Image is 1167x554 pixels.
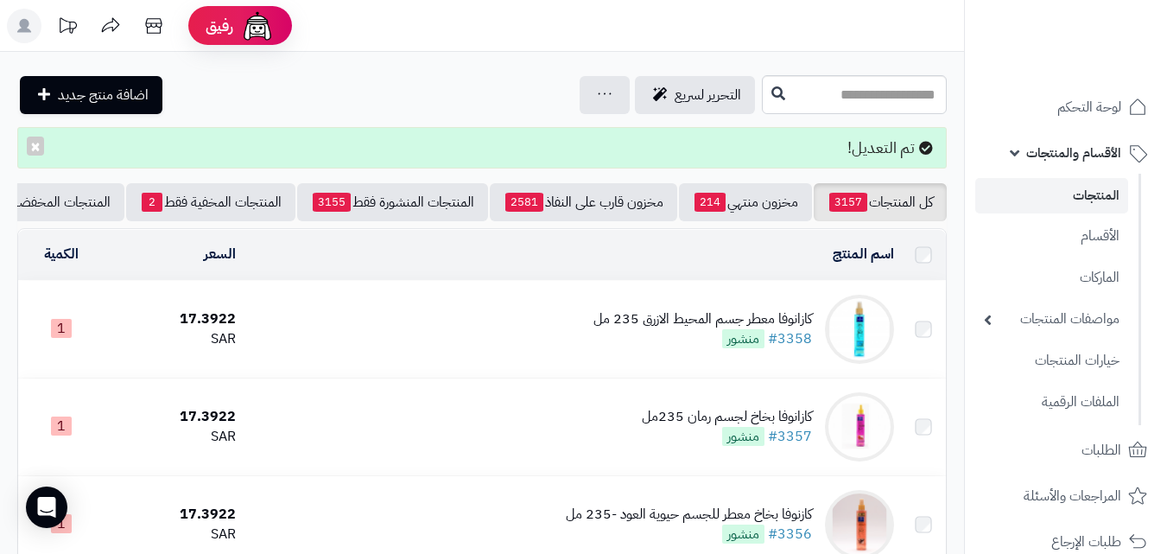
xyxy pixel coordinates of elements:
[51,417,72,436] span: 1
[768,328,812,349] a: #3358
[126,183,295,221] a: المنتجات المخفية فقط2
[1026,141,1121,165] span: الأقسام والمنتجات
[694,193,726,212] span: 214
[204,244,236,264] a: السعر
[635,76,755,114] a: التحرير لسريع
[975,384,1128,421] a: الملفات الرقمية
[20,76,162,114] a: اضافة منتج جديد
[593,309,812,329] div: كازانوفا معطر جسم المحيط الازرق 235 مل
[1051,530,1121,554] span: طلبات الإرجاع
[825,295,894,364] img: كازانوفا معطر جسم المحيط الازرق 235 مل
[1024,484,1121,508] span: المراجعات والأسئلة
[111,329,237,349] div: SAR
[111,525,237,544] div: SAR
[975,259,1128,296] a: الماركات
[111,309,237,329] div: 17.3922
[1057,95,1121,119] span: لوحة التحكم
[768,524,812,544] a: #3356
[675,85,741,105] span: التحرير لسريع
[975,178,1128,213] a: المنتجات
[46,9,89,48] a: تحديثات المنصة
[642,407,812,427] div: كازانوفا بخاخ لجسم رمان 235مل
[1050,27,1151,63] img: logo-2.png
[825,392,894,462] img: كازانوفا بخاخ لجسم رمان 235مل
[111,427,237,447] div: SAR
[111,407,237,427] div: 17.3922
[975,430,1157,471] a: الطلبات
[51,514,72,533] span: 1
[206,16,233,36] span: رفيق
[111,505,237,525] div: 17.3922
[1081,438,1121,462] span: الطلبات
[679,183,812,221] a: مخزون منتهي214
[58,85,149,105] span: اضافة منتج جديد
[833,244,894,264] a: اسم المنتج
[17,127,947,169] div: تم التعديل!
[722,329,764,348] span: منشور
[722,427,764,446] span: منشور
[142,193,162,212] span: 2
[51,319,72,338] span: 1
[768,426,812,447] a: #3357
[313,193,351,212] span: 3155
[722,525,764,544] span: منشور
[27,137,44,156] button: ×
[505,193,543,212] span: 2581
[26,487,67,528] div: Open Intercom Messenger
[975,301,1128,338] a: مواصفات المنتجات
[975,475,1157,517] a: المراجعات والأسئلة
[297,183,488,221] a: المنتجات المنشورة فقط3155
[975,342,1128,379] a: خيارات المنتجات
[975,218,1128,255] a: الأقسام
[829,193,867,212] span: 3157
[490,183,677,221] a: مخزون قارب على النفاذ2581
[975,86,1157,128] a: لوحة التحكم
[44,244,79,264] a: الكمية
[814,183,947,221] a: كل المنتجات3157
[240,9,275,43] img: ai-face.png
[566,505,812,525] div: كازنوفا بخاخ معطر للجسم حيوية العود -235 مل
